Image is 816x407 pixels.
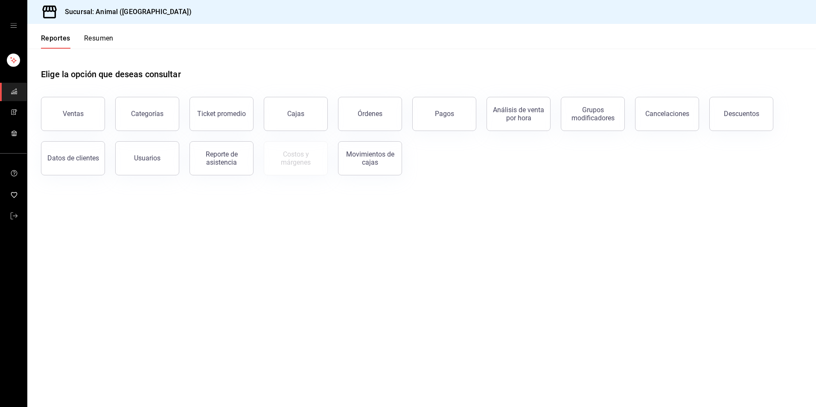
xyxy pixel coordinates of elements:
button: Categorías [115,97,179,131]
div: Categorías [131,110,163,118]
button: Descuentos [709,97,773,131]
button: Usuarios [115,141,179,175]
button: Ventas [41,97,105,131]
button: Cancelaciones [635,97,699,131]
div: Ventas [63,110,84,118]
div: Usuarios [134,154,160,162]
div: Órdenes [358,110,382,118]
div: Pagos [435,110,454,118]
button: Ticket promedio [189,97,254,131]
button: Pagos [412,97,476,131]
a: Cajas [264,97,328,131]
button: Reportes [41,34,70,49]
button: open drawer [10,22,17,29]
h3: Sucursal: Animal ([GEOGRAPHIC_DATA]) [58,7,192,17]
div: Ticket promedio [197,110,246,118]
button: Datos de clientes [41,141,105,175]
button: Contrata inventarios para ver este reporte [264,141,328,175]
div: Análisis de venta por hora [492,106,545,122]
button: Resumen [84,34,114,49]
div: Cancelaciones [645,110,689,118]
div: Reporte de asistencia [195,150,248,166]
button: Órdenes [338,97,402,131]
h1: Elige la opción que deseas consultar [41,68,181,81]
button: Análisis de venta por hora [487,97,551,131]
button: Movimientos de cajas [338,141,402,175]
div: Costos y márgenes [269,150,322,166]
div: Cajas [287,109,305,119]
button: Reporte de asistencia [189,141,254,175]
div: Descuentos [724,110,759,118]
div: Movimientos de cajas [344,150,396,166]
button: Grupos modificadores [561,97,625,131]
div: navigation tabs [41,34,114,49]
div: Grupos modificadores [566,106,619,122]
div: Datos de clientes [47,154,99,162]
